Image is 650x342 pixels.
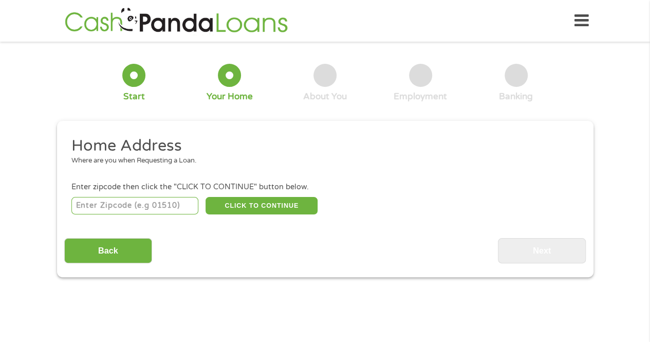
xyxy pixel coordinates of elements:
div: Banking [499,91,533,102]
div: Where are you when Requesting a Loan. [71,156,571,166]
input: Back [64,238,152,263]
img: GetLoanNow Logo [62,6,291,35]
div: About You [303,91,347,102]
div: Your Home [207,91,253,102]
div: Enter zipcode then click the "CLICK TO CONTINUE" button below. [71,182,578,193]
input: Enter Zipcode (e.g 01510) [71,197,198,214]
button: CLICK TO CONTINUE [206,197,318,214]
div: Employment [394,91,447,102]
div: Start [123,91,145,102]
h2: Home Address [71,136,571,156]
input: Next [498,238,586,263]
